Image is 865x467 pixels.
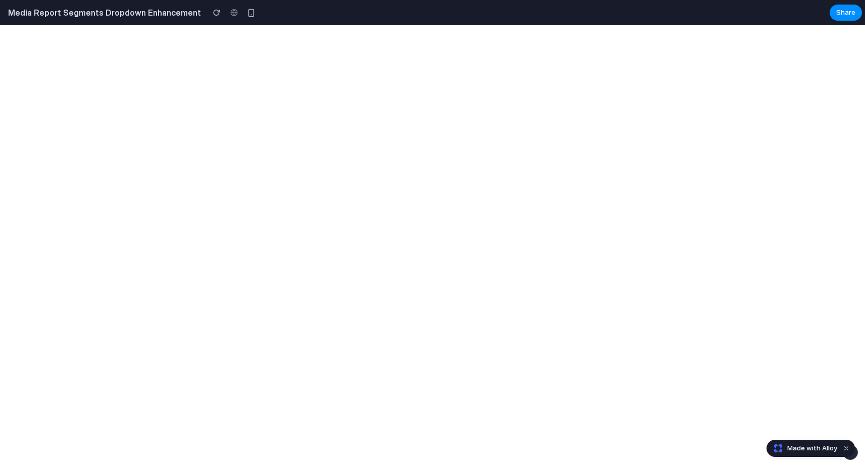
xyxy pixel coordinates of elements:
[836,8,855,18] span: Share
[787,443,837,453] span: Made with Alloy
[4,7,201,19] h2: Media Report Segments Dropdown Enhancement
[767,443,838,453] a: Made with Alloy
[840,442,852,454] button: Dismiss watermark
[830,5,862,21] button: Share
